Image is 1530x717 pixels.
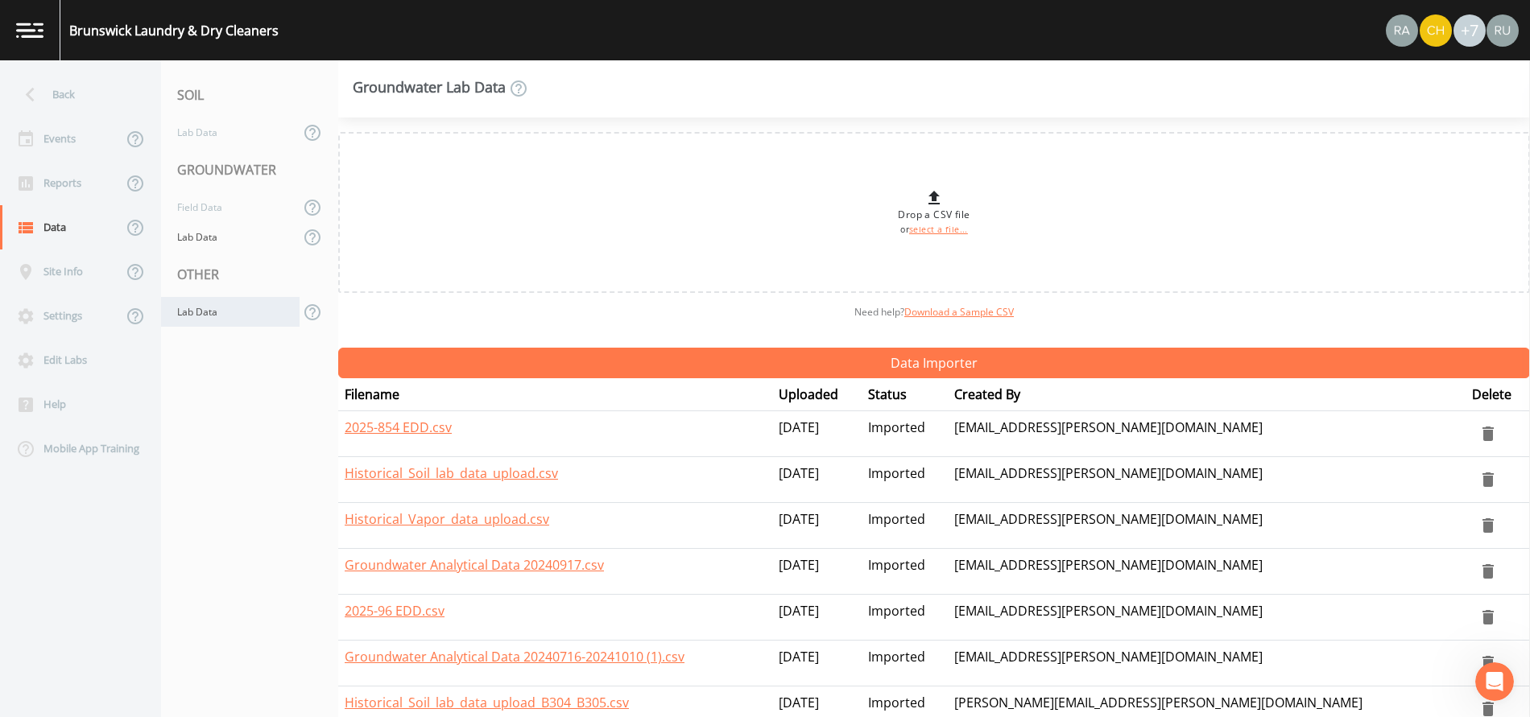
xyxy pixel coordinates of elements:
small: or [900,224,968,235]
th: Uploaded [772,378,862,411]
div: I’m sorry the pairing instructions didn’t resolve your issue. Would you like to provide more deta... [26,436,251,515]
td: [DATE] [772,456,862,502]
td: [EMAIL_ADDRESS][PERSON_NAME][DOMAIN_NAME] [948,640,1466,686]
button: delete [1472,555,1504,587]
button: Send a message… [276,508,302,534]
li: Are you getting any specific error messages? [38,330,251,360]
div: No [268,134,309,170]
td: [EMAIL_ADDRESS][PERSON_NAME][DOMAIN_NAME] [948,502,1466,548]
div: Was that helpful? [26,96,124,112]
div: No [281,144,296,160]
li: Do you see the printer's serial number in your tablet's Bluetooth settings? [38,282,251,327]
li: Does your printer turn on when you hold the power button? [38,247,251,277]
div: Chris Sloffer [1419,14,1453,47]
button: delete [1472,601,1504,633]
a: 2025-96 EDD.csv [345,602,445,620]
iframe: Intercom live chat [1475,662,1514,701]
td: [DATE] [772,640,862,686]
a: Groundwater Analytical Data 20240917.csv [345,556,604,574]
img: Profile image for Fin [46,9,72,35]
td: [EMAIL_ADDRESS][PERSON_NAME][DOMAIN_NAME] [948,410,1466,456]
img: logo [16,23,43,38]
td: Imported [862,410,948,456]
button: Data Importer [338,348,1530,378]
button: go back [10,6,41,37]
td: [EMAIL_ADDRESS][PERSON_NAME][DOMAIN_NAME] [948,594,1466,640]
td: [DATE] [772,594,862,640]
a: Field Data [161,192,300,222]
div: Fin says… [13,426,309,560]
img: 7493944169e4cb9b715a099ebe515ac2 [1386,14,1418,47]
div: Russell says… [13,134,309,183]
a: 2025-854 EDD.csv [345,418,452,436]
img: a5c06d64ce99e847b6841ccd0307af82 [1487,14,1519,47]
td: [DATE] [772,502,862,548]
a: Groundwater Analytical Data 20240716-20241010 (1).csv [345,648,684,665]
button: delete [1472,464,1504,496]
td: Imported [862,594,948,640]
div: Was that helpful? [13,86,137,122]
a: Lab Data [161,222,300,252]
a: Historical_Soil_lab_data_upload_B304_B305.csv [345,694,629,711]
a: Lab Data [161,297,300,327]
th: Filename [338,378,772,411]
textarea: Message… [14,480,308,508]
div: GROUNDWATER [161,147,338,192]
td: Imported [862,640,948,686]
button: Gif picker [76,514,89,527]
div: Groundwater Lab Data [353,79,528,98]
div: I understand that didn't help. Can you tell me more about what's happening when you try to pair? ... [13,183,264,426]
button: delete [1472,418,1504,450]
td: Imported [862,456,948,502]
div: Drop a CSV file [898,188,970,237]
td: [EMAIL_ADDRESS][PERSON_NAME][DOMAIN_NAME] [948,456,1466,502]
img: d86ae1ecdc4518aa9066df4dc24f587e [1420,14,1452,47]
a: select a file... [909,224,968,235]
span: Need help? [854,305,1014,319]
button: Start recording [102,514,115,527]
h1: Fin [78,8,97,20]
div: Fin says… [13,86,309,134]
div: Close [283,6,312,35]
th: Delete [1466,378,1530,411]
td: Imported [862,502,948,548]
td: [DATE] [772,410,862,456]
div: Fin says… [13,183,309,427]
a: Lab Data [161,117,300,147]
a: Historical_Vapor_data_upload.csv [345,510,549,528]
button: Emoji picker [51,514,64,527]
a: Download a Sample CSV [904,305,1014,319]
div: +7 [1453,14,1486,47]
div: SOIL [161,72,338,117]
th: Status [862,378,948,411]
div: OTHER [161,252,338,297]
div: I understand that didn't help. Can you tell me more about what's happening when you try to pair? ... [26,192,251,240]
td: [EMAIL_ADDRESS][PERSON_NAME][DOMAIN_NAME] [948,548,1466,594]
a: Historical_Soil_lab_data_upload.csv [345,464,558,482]
th: Created By [948,378,1466,411]
div: Brunswick Laundry & Dry Cleaners [69,21,279,40]
p: The team can also help [78,20,201,36]
button: delete [1472,509,1504,542]
button: Upload attachment [25,514,38,527]
td: [DATE] [772,548,862,594]
button: delete [1472,647,1504,679]
div: The more details you can share, the better I can help troubleshoot the specific issue. [26,369,251,416]
div: I’m sorry the pairing instructions didn’t resolve your issue. Would you like to provide more deta... [13,426,264,525]
button: Home [252,6,283,37]
td: Imported [862,548,948,594]
div: Once paired, open our Field App, tap the 3-dots menu, go to Settings, select your printer model (... [26,12,296,75]
div: Radlie J Storer [1385,14,1419,47]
